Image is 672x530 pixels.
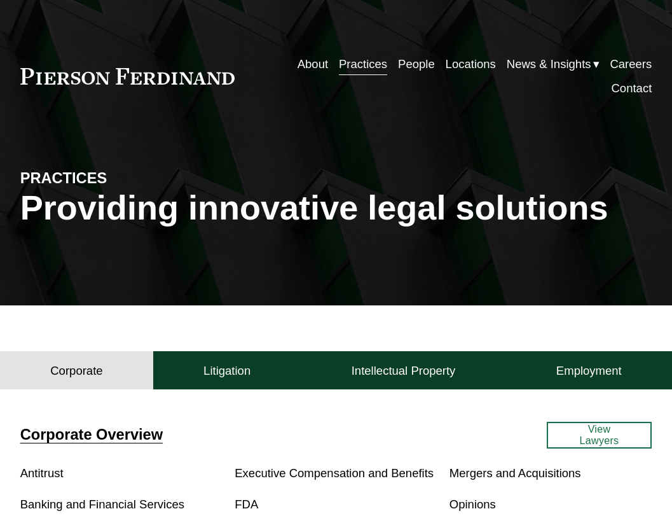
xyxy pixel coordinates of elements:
[203,363,250,379] h4: Litigation
[235,466,434,480] a: Executive Compensation and Benefits
[20,188,652,228] h1: Providing innovative legal solutions
[507,53,591,74] span: News & Insights
[547,422,652,449] a: View Lawyers
[507,53,600,76] a: folder dropdown
[398,53,435,76] a: People
[20,426,163,443] a: Corporate Overview
[449,498,496,511] a: Opinions
[446,53,496,76] a: Locations
[611,76,652,100] a: Contact
[449,466,581,480] a: Mergers and Acquisitions
[20,169,178,188] h4: PRACTICES
[235,498,258,511] a: FDA
[339,53,387,76] a: Practices
[20,498,184,511] a: Banking and Financial Services
[610,53,652,76] a: Careers
[50,363,102,379] h4: Corporate
[352,363,456,379] h4: Intellectual Property
[556,363,622,379] h4: Employment
[298,53,328,76] a: About
[20,466,64,480] a: Antitrust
